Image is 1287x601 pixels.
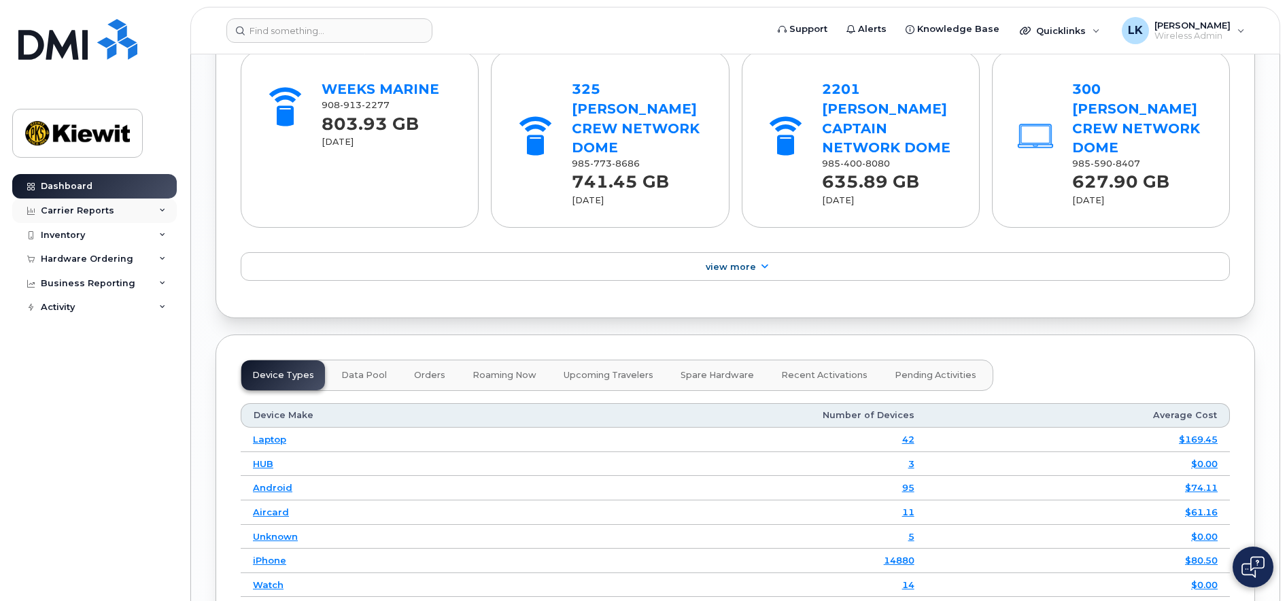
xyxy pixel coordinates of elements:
a: Aircard [253,506,289,517]
span: 985 [572,158,640,169]
a: 3 [908,458,914,469]
th: Average Cost [927,403,1230,428]
a: 2201 [PERSON_NAME] CAPTAIN NETWORK DOME [822,81,950,156]
strong: 627.90 GB [1072,164,1169,192]
strong: 741.45 GB [572,164,669,192]
span: Roaming Now [473,370,536,381]
div: Leah Kraft [1112,17,1254,44]
span: 8407 [1112,158,1140,169]
span: Alerts [858,22,887,36]
strong: 803.93 GB [322,106,419,134]
div: [DATE] [322,136,454,148]
div: [DATE] [572,194,704,207]
span: 985 [822,158,890,169]
span: 908 [322,100,390,110]
span: Pending Activities [895,370,976,381]
a: View More [241,252,1230,281]
a: Unknown [253,531,298,542]
th: Number of Devices [530,403,927,428]
a: Watch [253,579,284,590]
span: 590 [1091,158,1112,169]
span: Quicklinks [1036,25,1086,36]
span: Knowledge Base [917,22,999,36]
span: Wireless Admin [1154,31,1231,41]
span: Spare Hardware [681,370,754,381]
a: $0.00 [1191,531,1218,542]
a: Support [768,16,837,43]
span: Orders [414,370,445,381]
a: $169.45 [1179,434,1218,445]
input: Find something... [226,18,432,43]
span: LK [1128,22,1143,39]
a: iPhone [253,555,286,566]
span: Support [789,22,827,36]
a: $0.00 [1191,579,1218,590]
a: $0.00 [1191,458,1218,469]
a: Laptop [253,434,286,445]
span: 773 [590,158,612,169]
a: 5 [908,531,914,542]
span: 8080 [862,158,890,169]
span: 2277 [362,100,390,110]
a: 42 [902,434,914,445]
span: View More [706,262,756,272]
a: 95 [902,482,914,493]
a: $74.11 [1185,482,1218,493]
a: 300 [PERSON_NAME] CREW NETWORK DOME [1072,81,1200,156]
span: 8686 [612,158,640,169]
span: [PERSON_NAME] [1154,20,1231,31]
a: HUB [253,458,273,469]
a: 325 [PERSON_NAME] CREW NETWORK DOME [572,81,700,156]
a: $80.50 [1185,555,1218,566]
div: [DATE] [1072,194,1205,207]
strong: 635.89 GB [822,164,919,192]
div: Quicklinks [1010,17,1110,44]
span: 913 [340,100,362,110]
a: WEEKS MARINE [322,81,439,97]
span: Upcoming Travelers [564,370,653,381]
span: 985 [1072,158,1140,169]
a: 14 [902,579,914,590]
div: [DATE] [822,194,955,207]
img: Open chat [1241,556,1265,578]
a: Alerts [837,16,896,43]
th: Device Make [241,403,530,428]
a: $61.16 [1185,506,1218,517]
a: Android [253,482,292,493]
span: Recent Activations [781,370,868,381]
a: 14880 [884,555,914,566]
a: 11 [902,506,914,517]
span: 400 [840,158,862,169]
a: Knowledge Base [896,16,1009,43]
span: Data Pool [341,370,387,381]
